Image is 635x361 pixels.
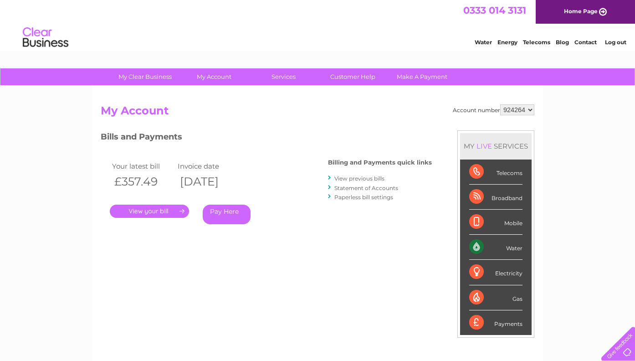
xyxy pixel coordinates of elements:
[469,285,522,310] div: Gas
[574,39,597,46] a: Contact
[110,205,189,218] a: .
[460,133,532,159] div: MY SERVICES
[497,39,517,46] a: Energy
[475,142,494,150] div: LIVE
[469,160,522,185] div: Telecoms
[103,5,533,44] div: Clear Business is a trading name of Verastar Limited (registered in [GEOGRAPHIC_DATA] No. 3667643...
[453,104,534,115] div: Account number
[556,39,569,46] a: Blog
[469,260,522,285] div: Electricity
[469,210,522,235] div: Mobile
[175,172,241,191] th: [DATE]
[101,130,432,146] h3: Bills and Payments
[22,24,69,52] img: logo.png
[334,194,393,201] a: Paperless bill settings
[523,39,550,46] a: Telecoms
[177,68,252,85] a: My Account
[334,175,384,182] a: View previous bills
[108,68,183,85] a: My Clear Business
[469,235,522,260] div: Water
[328,159,432,166] h4: Billing and Payments quick links
[246,68,321,85] a: Services
[110,172,175,191] th: £357.49
[463,5,526,16] a: 0333 014 3131
[101,104,534,122] h2: My Account
[469,310,522,335] div: Payments
[175,160,241,172] td: Invoice date
[334,185,398,191] a: Statement of Accounts
[605,39,626,46] a: Log out
[475,39,492,46] a: Water
[469,185,522,210] div: Broadband
[203,205,251,224] a: Pay Here
[384,68,460,85] a: Make A Payment
[315,68,390,85] a: Customer Help
[110,160,175,172] td: Your latest bill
